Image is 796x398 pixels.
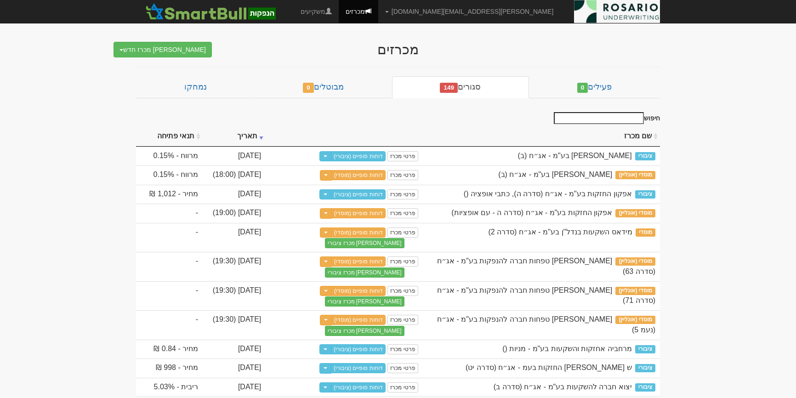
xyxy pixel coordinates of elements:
[331,189,386,199] a: דוחות סופיים (ציבורי)
[325,267,404,278] button: [PERSON_NAME] מכרז ציבורי
[387,208,418,218] a: פרטי מכרז
[203,340,266,359] td: [DATE]
[331,286,386,296] a: דוחות סופיים (מוסדי)
[136,147,203,166] td: מרווח - 0.15%
[451,209,612,216] span: אפקון החזקות בע"מ - אג״ח (סדרה ה - עם אופציות)
[136,223,203,252] td: -
[518,152,632,159] span: דניאל פקדונות בע"מ - אג״ח (ב)
[203,378,266,397] td: [DATE]
[387,189,418,199] a: פרטי מכרז
[615,287,655,295] span: מוסדי (אונליין)
[136,165,203,185] td: מרווח - 0.15%
[437,315,655,334] span: מזרחי טפחות חברה להנפקות בע"מ - אג״ח (נעמ 5)
[437,286,655,305] span: מזרחי טפחות חברה להנפקות בע"מ - אג״ח (סדרה 71)
[331,208,386,218] a: דוחות סופיים (מוסדי)
[635,364,655,372] span: ציבורי
[331,382,386,392] a: דוחות סופיים (ציבורי)
[551,112,660,124] label: חיפוש
[387,286,418,296] a: פרטי מכרז
[437,257,655,275] span: מזרחי טפחות חברה להנפקות בע"מ - אג״ח (סדרה 63)
[615,316,655,324] span: מוסדי (אונליין)
[255,76,392,98] a: מבוטלים
[529,76,660,98] a: פעילים
[464,190,632,198] span: אפקון החזקות בע"מ - אג״ח (סדרה ה), כתבי אופציה ()
[136,252,203,281] td: -
[615,171,655,179] span: מוסדי (אונליין)
[387,256,418,267] a: פרטי מכרז
[577,83,588,93] span: 0
[387,315,418,325] a: פרטי מכרז
[615,209,655,217] span: מוסדי (אונליין)
[136,358,203,378] td: מחיר - 998 ₪
[143,2,278,21] img: SmartBull Logo
[325,326,404,336] button: [PERSON_NAME] מכרז ציבורי
[387,363,418,373] a: פרטי מכרז
[488,228,632,236] span: מידאס השקעות בנדל''ן בע''מ - אג״ח (סדרה 2)
[387,151,418,161] a: פרטי מכרז
[387,227,418,238] a: פרטי מכרז
[331,363,386,373] a: דוחות סופיים (ציבורי)
[466,364,632,371] span: ש שלמה החזקות בעמ - אג״ח (סדרה יט)
[203,165,266,185] td: [DATE] (18:00)
[136,340,203,359] td: מחיר - 0.84 ₪
[498,171,612,178] span: דניאל פקדונות בע"מ - אג״ח (ב)
[387,344,418,354] a: פרטי מכרז
[203,358,266,378] td: [DATE]
[423,126,660,147] th: שם מכרז : activate to sort column ascending
[331,170,386,180] a: דוחות סופיים (מוסדי)
[554,112,644,124] input: חיפוש
[331,151,386,161] a: דוחות סופיים (ציבורי)
[502,345,631,353] span: מרחביה אחזקות והשקעות בע"מ - מניות ()
[219,42,577,57] div: מכרזים
[635,383,655,392] span: ציבורי
[636,228,655,237] span: מוסדי
[331,344,386,354] a: דוחות סופיים (ציבורי)
[331,315,386,325] a: דוחות סופיים (מוסדי)
[331,256,386,267] a: דוחות סופיים (מוסדי)
[635,345,655,353] span: ציבורי
[136,378,203,397] td: ריבית - 5.03%
[136,185,203,204] td: מחיר - 1,012 ₪
[136,310,203,340] td: -
[203,147,266,166] td: [DATE]
[136,281,203,311] td: -
[114,42,212,57] button: [PERSON_NAME] מכרז חדש
[203,185,266,204] td: [DATE]
[136,126,203,147] th: תנאי פתיחה : activate to sort column ascending
[203,204,266,223] td: [DATE] (19:00)
[440,83,458,93] span: 149
[203,281,266,311] td: [DATE] (19:30)
[203,126,266,147] th: תאריך : activate to sort column ascending
[203,223,266,252] td: [DATE]
[392,76,529,98] a: סגורים
[387,170,418,180] a: פרטי מכרז
[203,310,266,340] td: [DATE] (19:30)
[635,190,655,199] span: ציבורי
[325,296,404,307] button: [PERSON_NAME] מכרז ציבורי
[136,204,203,223] td: -
[325,238,404,248] button: [PERSON_NAME] מכרז ציבורי
[136,76,255,98] a: נמחקו
[494,383,632,391] span: יצוא חברה להשקעות בע"מ - אג״ח (סדרה ב)
[635,152,655,160] span: ציבורי
[331,227,386,238] a: דוחות סופיים (מוסדי)
[303,83,314,93] span: 0
[203,252,266,281] td: [DATE] (19:30)
[615,257,655,266] span: מוסדי (אונליין)
[387,382,418,392] a: פרטי מכרז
